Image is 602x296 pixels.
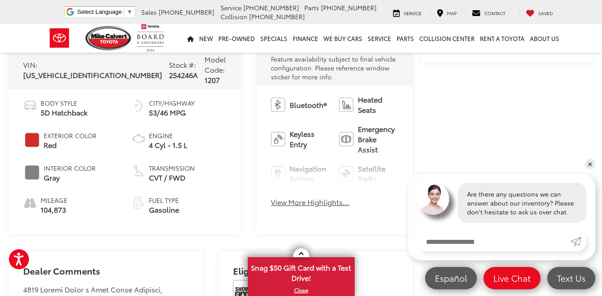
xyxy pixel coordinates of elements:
[41,99,87,107] span: Body Style
[465,8,512,17] a: Contact
[417,24,477,53] a: Collision Center
[271,197,349,207] button: View More Highlights...
[77,8,132,15] a: Select Language​
[149,173,195,183] span: CVT / FWD
[258,24,290,53] a: Specials
[304,3,319,12] span: Parts
[141,8,157,16] span: Sales
[339,132,353,146] img: Emergency Brake Assist
[527,24,562,53] a: About Us
[458,183,586,223] div: Are there any questions we can answer about our inventory? Please don't hesitate to ask us over c...
[41,205,67,215] span: 104,873
[221,12,247,21] span: Collision
[339,98,353,112] img: Heated Seats
[184,24,197,53] a: Home
[23,266,188,284] h2: Dealer Comments
[271,132,285,146] img: Keyless Entry
[570,232,586,251] a: Submit
[216,24,258,53] a: Pre-Owned
[44,164,96,173] span: Interior Color
[77,8,122,15] span: Select Language
[23,59,37,70] span: VIN:
[483,267,541,289] a: Live Chat
[44,140,97,150] span: Red
[386,8,428,17] a: Service
[394,24,417,53] a: Parts
[149,107,195,118] span: 53/46 MPG
[149,205,179,215] span: Gasoline
[149,140,187,150] span: 4 Cyl - 1.5 L
[547,267,595,289] a: Text Us
[159,8,214,16] span: [PHONE_NUMBER]
[23,196,36,208] i: mileage icon
[249,12,305,21] span: [PHONE_NUMBER]
[430,8,463,17] a: Map
[25,165,39,180] span: #808080
[44,173,96,183] span: Gray
[290,129,330,149] span: Keyless Entry
[358,95,398,115] span: Heated Seats
[205,54,226,74] span: Model Code:
[365,24,394,53] a: Service
[447,10,457,16] span: Map
[484,10,505,16] span: Contact
[271,54,396,81] span: Feature availability subject to final vehicle configuration. Please reference window sticker for ...
[538,10,553,16] span: Saved
[43,24,76,53] img: Toyota
[358,124,398,155] span: Emergency Brake Assist
[131,99,146,113] img: Fuel Economy
[417,232,570,251] input: Enter your message
[23,70,162,80] span: [US_VEHICLE_IDENTIFICATION_NUMBER]
[197,24,216,53] a: New
[425,267,477,289] a: Español
[271,98,285,112] img: Bluetooth®
[477,24,527,53] a: Rent a Toyota
[249,258,354,285] span: Snag $50 Gift Card with a Test Drive!
[321,24,365,53] a: WE BUY CARS
[430,272,471,284] span: Español
[243,3,299,12] span: [PHONE_NUMBER]
[127,8,132,15] span: ▼
[519,8,560,17] a: My Saved Vehicles
[489,272,535,284] span: Live Chat
[205,74,220,85] span: 1207
[417,183,449,215] img: Agent profile photo
[290,24,321,53] a: Finance
[25,133,39,147] span: #D22B2B
[149,131,187,140] span: Engine
[86,26,133,50] img: Mike Calvert Toyota
[221,3,242,12] span: Service
[149,99,195,107] span: City/Highway
[44,131,97,140] span: Exterior Color
[149,164,195,173] span: Transmission
[290,100,327,110] span: Bluetooth®
[321,3,377,12] span: [PHONE_NUMBER]
[41,196,67,205] span: Mileage
[553,272,590,284] span: Text Us
[404,10,422,16] span: Service
[233,266,398,280] h2: Eligible Benefits
[169,70,198,80] span: 254246A
[169,59,196,70] span: Stock #:
[41,107,87,118] span: 5D Hatchback
[149,196,179,205] span: Fuel Type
